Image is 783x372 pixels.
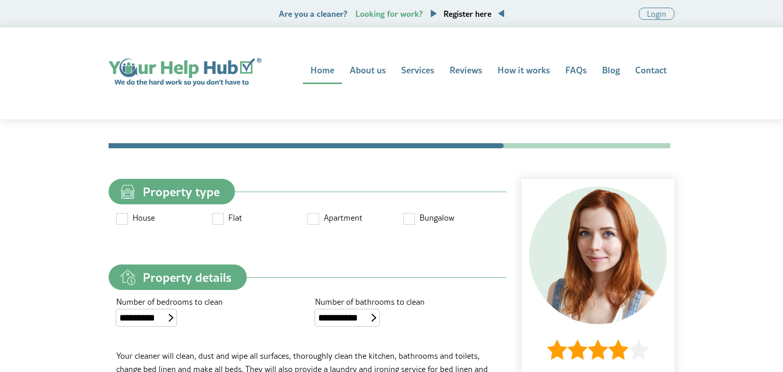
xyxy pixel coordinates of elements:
img: property-details.svg [116,266,139,289]
img: select-box.svg [372,314,376,322]
a: Reviews [442,58,490,84]
a: FAQs [558,58,594,84]
span: Property details [143,271,231,283]
li: Quote [447,143,504,148]
a: How it works [490,58,558,84]
a: Register here [443,8,491,19]
li: Time [503,143,559,148]
img: select-box.svg [169,314,173,322]
img: Your Help Hub logo [109,58,262,87]
label: Number of bathrooms to clean [315,298,499,306]
li: Address [558,143,615,148]
img: Cleaner 3 [529,187,667,324]
label: House [116,212,212,226]
a: About us [342,58,394,84]
p: Are you a cleaner? [279,9,504,18]
label: Number of bedrooms to clean [116,298,300,306]
label: Bungalow [403,212,499,226]
span: Property type [143,185,220,198]
a: Home [303,58,342,84]
li: Contact [109,143,448,148]
a: Contact [628,58,674,84]
a: Login [639,8,674,20]
label: Flat [212,212,308,226]
a: Home [109,58,262,87]
a: Blog [594,58,628,84]
a: Services [394,58,442,84]
label: Apartment [307,212,403,226]
span: Looking for work? [355,8,423,19]
img: property-type.svg [116,180,139,203]
li: Contractor [614,143,670,148]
